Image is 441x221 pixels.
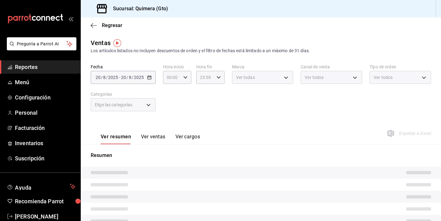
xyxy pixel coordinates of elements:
span: Ver todos [374,74,393,81]
input: -- [103,75,106,80]
span: Inventarios [15,139,75,147]
span: Reportes [15,63,75,71]
a: Pregunta a Parrot AI [4,45,76,52]
input: ---- [134,75,144,80]
span: Elige las categorías [95,102,133,108]
span: / [106,75,108,80]
span: Suscripción [15,154,75,163]
span: Configuración [15,93,75,102]
button: Ver cargos [175,134,200,144]
input: -- [129,75,132,80]
button: Pregunta a Parrot AI [7,37,76,50]
label: Categorías [91,92,156,96]
span: Menú [15,78,75,86]
div: Ventas [91,38,111,48]
span: / [126,75,128,80]
span: [PERSON_NAME] [15,212,75,221]
span: Pregunta a Parrot AI [17,41,67,47]
label: Hora inicio [163,65,191,69]
input: -- [121,75,126,80]
button: Regresar [91,22,122,28]
div: navigation tabs [101,134,200,144]
p: Resumen [91,152,431,159]
span: / [101,75,103,80]
div: Los artículos listados no incluyen descuentos de orden y el filtro de fechas está limitado a un m... [91,48,431,54]
label: Tipo de orden [370,65,431,69]
img: Tooltip marker [113,39,121,47]
input: -- [95,75,101,80]
span: Personal [15,108,75,117]
span: - [119,75,120,80]
button: Ver ventas [141,134,166,144]
h3: Sucursal: Quimera (Gto) [108,5,168,12]
span: Ver todas [236,74,255,81]
span: Recomienda Parrot [15,197,75,205]
label: Marca [232,65,293,69]
button: open_drawer_menu [68,16,73,21]
label: Fecha [91,65,156,69]
span: Ayuda [15,183,67,190]
span: / [132,75,134,80]
span: Ver todos [305,74,324,81]
span: Regresar [102,22,122,28]
input: ---- [108,75,118,80]
button: Ver resumen [101,134,131,144]
span: Facturación [15,124,75,132]
label: Hora fin [196,65,225,69]
label: Canal de venta [301,65,362,69]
